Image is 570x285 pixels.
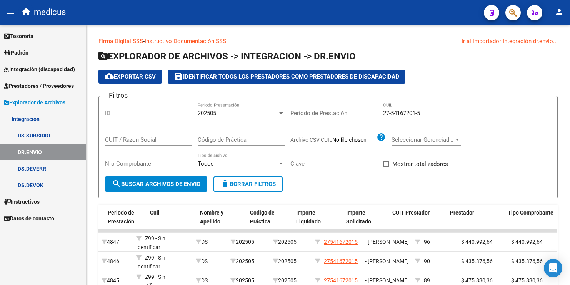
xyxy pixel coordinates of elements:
[198,110,216,117] span: 202505
[200,210,223,225] span: Nombre y Apellido
[197,205,247,230] datatable-header-cell: Nombre y Apellido
[424,277,430,283] span: 89
[98,51,356,62] span: EXPLORADOR DE ARCHIVOS -> INTEGRACION -> DR.ENVIO
[112,181,200,188] span: Buscar Archivos de Envio
[365,277,409,283] span: - [PERSON_NAME]
[102,257,130,266] div: 4846
[4,198,40,206] span: Instructivos
[196,238,224,246] div: DS
[324,277,358,283] span: 27541672015
[273,276,309,285] div: 202505
[450,210,474,216] span: Prestador
[136,255,165,270] span: Z99 - Sin Identificar
[392,159,448,169] span: Mostrar totalizadores
[505,205,562,230] datatable-header-cell: Tipo Comprobante
[230,238,267,246] div: 202505
[343,205,389,230] datatable-header-cell: Importe Solicitado
[105,72,114,81] mat-icon: cloud_download
[145,38,226,45] a: Instructivo Documentación SSS
[511,277,543,283] span: $ 475.830,36
[461,258,493,264] span: $ 435.376,56
[98,37,558,45] p: -
[108,210,134,225] span: Periodo de Prestación
[365,258,409,264] span: - [PERSON_NAME]
[324,239,358,245] span: 27541672015
[196,257,224,266] div: DS
[102,276,130,285] div: 4845
[105,73,156,80] span: Exportar CSV
[196,276,224,285] div: DS
[324,258,358,264] span: 27541672015
[290,137,332,143] span: Archivo CSV CUIL
[4,98,65,107] span: Explorador de Archivos
[150,210,160,216] span: Cuil
[447,205,505,230] datatable-header-cell: Prestador
[508,210,553,216] span: Tipo Comprobante
[555,7,564,17] mat-icon: person
[230,257,267,266] div: 202505
[346,210,371,225] span: Importe Solicitado
[102,238,130,246] div: 4847
[273,257,309,266] div: 202505
[174,73,399,80] span: Identificar todos los Prestadores como Prestadores de Discapacidad
[544,259,562,277] div: Open Intercom Messenger
[461,277,493,283] span: $ 475.830,36
[511,239,543,245] span: $ 440.992,64
[98,38,143,45] a: Firma Digital SSS
[198,160,214,167] span: Todos
[136,235,165,250] span: Z99 - Sin Identificar
[213,176,283,192] button: Borrar Filtros
[220,179,230,188] mat-icon: delete
[377,132,386,142] mat-icon: help
[105,176,207,192] button: Buscar Archivos de Envio
[168,70,405,84] button: Identificar todos los Prestadores como Prestadores de Discapacidad
[511,258,543,264] span: $ 435.376,56
[392,210,430,216] span: CUIT Prestador
[247,205,293,230] datatable-header-cell: Codigo de Práctica
[174,72,183,81] mat-icon: save
[389,205,447,230] datatable-header-cell: CUIT Prestador
[250,210,275,225] span: Codigo de Práctica
[4,49,28,57] span: Padrón
[4,65,75,74] span: Integración (discapacidad)
[392,136,454,143] span: Seleccionar Gerenciador
[332,137,377,144] input: Archivo CSV CUIL
[4,214,54,223] span: Datos de contacto
[4,32,33,40] span: Tesorería
[462,37,558,45] div: Ir al importador Integración dr.envio...
[98,70,162,84] button: Exportar CSV
[424,258,430,264] span: 90
[296,210,321,225] span: Importe Liquidado
[293,205,343,230] datatable-header-cell: Importe Liquidado
[6,7,15,17] mat-icon: menu
[220,181,276,188] span: Borrar Filtros
[461,239,493,245] span: $ 440.992,64
[230,276,267,285] div: 202505
[147,205,197,230] datatable-header-cell: Cuil
[34,4,66,21] span: medicus
[105,205,147,230] datatable-header-cell: Periodo de Prestación
[365,239,409,245] span: - [PERSON_NAME]
[105,90,132,101] h3: Filtros
[424,239,430,245] span: 96
[4,82,74,90] span: Prestadores / Proveedores
[112,179,121,188] mat-icon: search
[273,238,309,246] div: 202505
